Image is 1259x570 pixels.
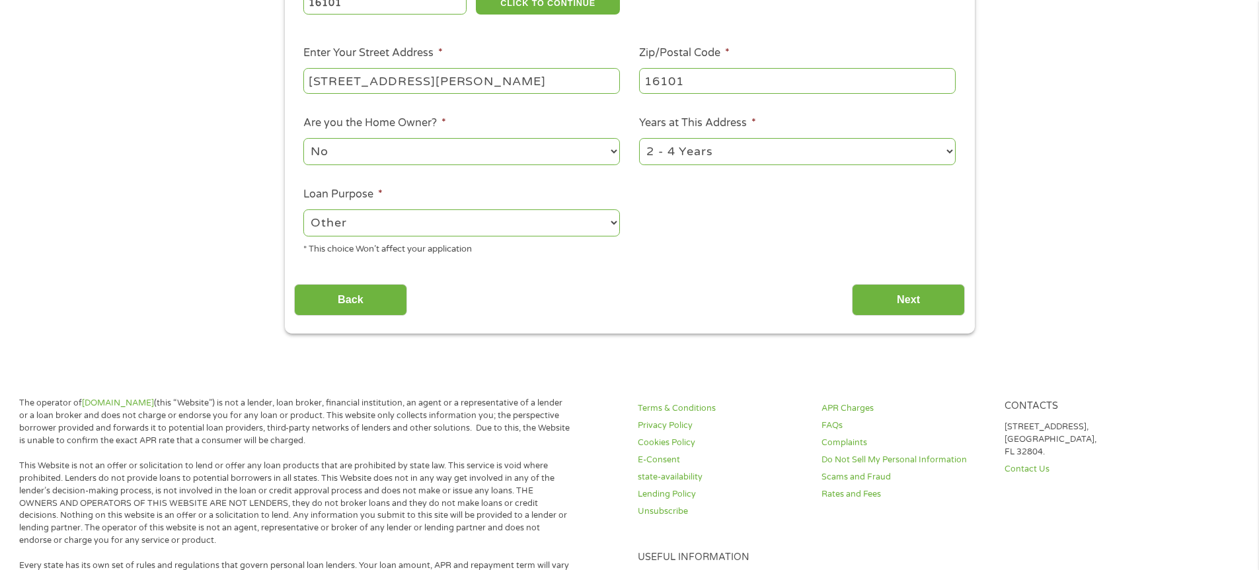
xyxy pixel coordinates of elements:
[852,284,965,316] input: Next
[294,284,407,316] input: Back
[821,488,989,501] a: Rates and Fees
[19,460,570,547] p: This Website is not an offer or solicitation to lend or offer any loan products that are prohibit...
[303,46,443,60] label: Enter Your Street Address
[638,402,806,415] a: Terms & Conditions
[1005,463,1172,476] a: Contact Us
[638,437,806,449] a: Cookies Policy
[639,116,756,130] label: Years at This Address
[19,397,570,447] p: The operator of (this “Website”) is not a lender, loan broker, financial institution, an agent or...
[303,238,620,256] div: * This choice Won’t affect your application
[821,454,989,466] a: Do Not Sell My Personal Information
[1005,421,1172,458] p: [STREET_ADDRESS], [GEOGRAPHIC_DATA], FL 32804.
[638,488,806,501] a: Lending Policy
[303,188,383,201] label: Loan Purpose
[638,552,1172,564] h4: Useful Information
[639,46,730,60] label: Zip/Postal Code
[821,437,989,449] a: Complaints
[638,454,806,466] a: E-Consent
[821,402,989,415] a: APR Charges
[638,419,806,432] a: Privacy Policy
[303,116,446,130] label: Are you the Home Owner?
[1005,400,1172,413] h4: Contacts
[821,471,989,483] a: Scams and Fraud
[638,471,806,483] a: state-availability
[638,505,806,518] a: Unsubscribe
[303,68,620,93] input: 1 Main Street
[821,419,989,432] a: FAQs
[82,398,154,408] a: [DOMAIN_NAME]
